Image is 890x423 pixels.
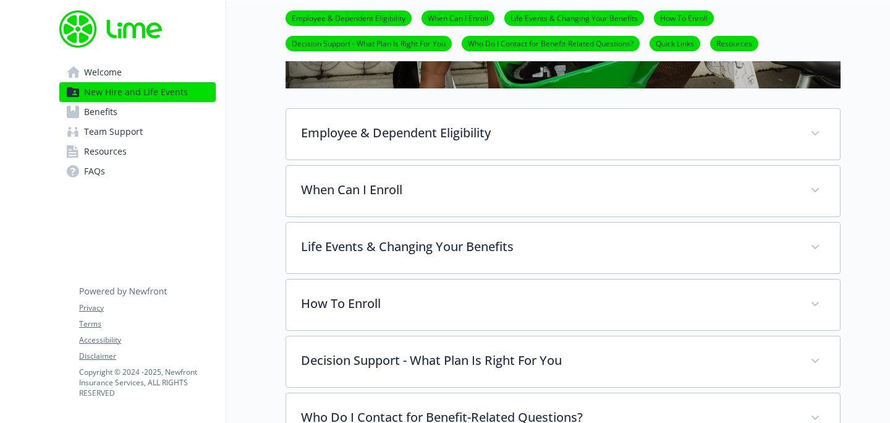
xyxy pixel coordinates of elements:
[301,237,795,256] p: Life Events & Changing Your Benefits
[84,102,117,122] span: Benefits
[59,82,216,102] a: New Hire and Life Events
[462,37,640,49] a: Who Do I Contact for Benefit-Related Questions?
[286,223,840,273] div: Life Events & Changing Your Benefits
[301,124,795,142] p: Employee & Dependent Eligibility
[286,336,840,387] div: Decision Support - What Plan Is Right For You
[84,62,122,82] span: Welcome
[79,367,215,398] p: Copyright © 2024 - 2025 , Newfront Insurance Services, ALL RIGHTS RESERVED
[79,318,215,330] a: Terms
[286,109,840,160] div: Employee & Dependent Eligibility
[84,122,143,142] span: Team Support
[84,161,105,181] span: FAQs
[710,37,758,49] a: Resources
[84,142,127,161] span: Resources
[59,142,216,161] a: Resources
[79,351,215,362] a: Disclaimer
[301,351,795,370] p: Decision Support - What Plan Is Right For You
[59,122,216,142] a: Team Support
[286,37,452,49] a: Decision Support - What Plan Is Right For You
[654,12,714,23] a: How To Enroll
[286,280,840,330] div: How To Enroll
[650,37,700,49] a: Quick Links
[59,62,216,82] a: Welcome
[79,335,215,346] a: Accessibility
[301,181,795,199] p: When Can I Enroll
[59,161,216,181] a: FAQs
[59,102,216,122] a: Benefits
[84,82,188,102] span: New Hire and Life Events
[286,166,840,216] div: When Can I Enroll
[422,12,494,23] a: When Can I Enroll
[79,302,215,314] a: Privacy
[286,12,412,23] a: Employee & Dependent Eligibility
[504,12,644,23] a: Life Events & Changing Your Benefits
[301,294,795,313] p: How To Enroll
